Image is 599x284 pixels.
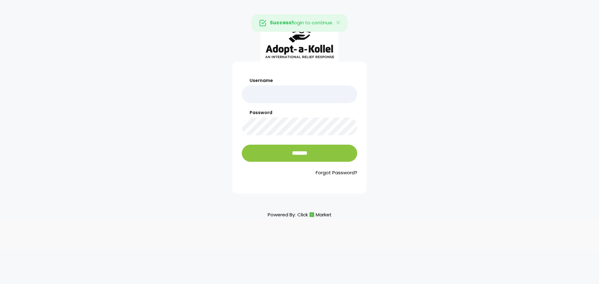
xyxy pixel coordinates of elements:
img: cm_icon.png [309,212,314,217]
label: Username [242,77,357,84]
img: aak_logo_sm.jpeg [261,17,338,62]
div: login to continue. [251,14,348,32]
button: Close [329,15,348,31]
strong: Success! [270,19,293,26]
a: ClickMarket [297,210,332,219]
p: Powered By: [268,210,332,219]
label: Password [242,109,357,116]
a: Forgot Password? [242,169,357,176]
